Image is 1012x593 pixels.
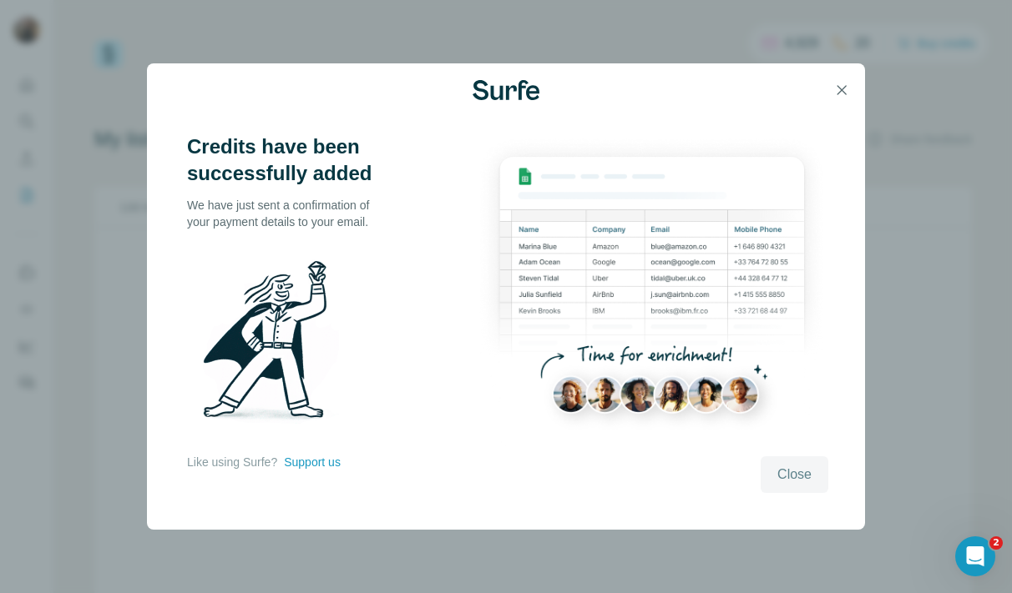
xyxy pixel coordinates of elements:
p: We have just sent a confirmation of your payment details to your email. [187,197,387,230]
button: Support us [284,454,341,470]
img: Surfe Logo [473,80,539,100]
button: Close [761,456,828,493]
img: Surfe Illustration - Man holding diamond [187,250,361,437]
iframe: Intercom live chat [955,536,995,576]
img: Enrichment Hub - Sheet Preview [476,133,828,446]
span: 2 [989,536,1003,550]
h3: Credits have been successfully added [187,133,387,187]
p: Like using Surfe? [187,454,277,470]
span: Close [777,465,812,485]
